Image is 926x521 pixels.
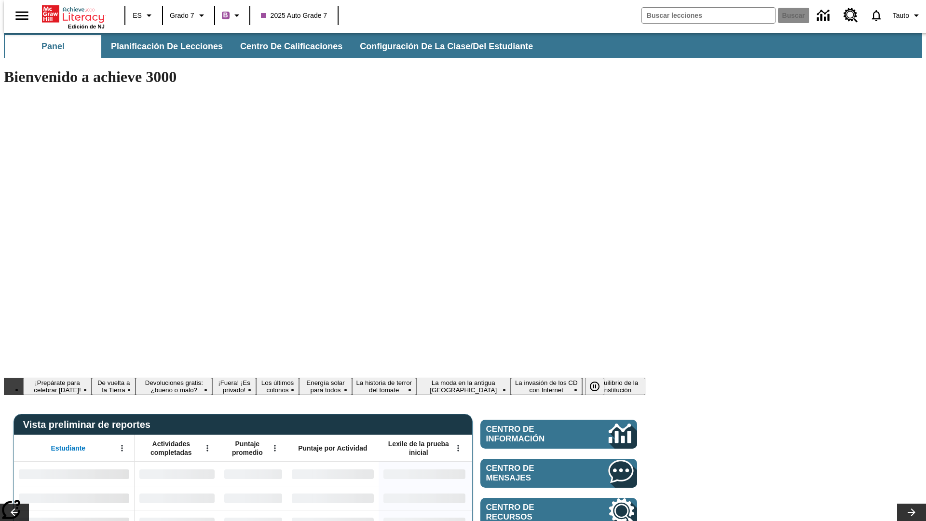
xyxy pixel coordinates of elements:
[139,439,203,457] span: Actividades completadas
[298,444,367,452] span: Puntaje por Actividad
[166,7,211,24] button: Grado: Grado 7, Elige un grado
[42,4,105,24] a: Portada
[8,1,36,30] button: Abrir el menú lateral
[128,7,159,24] button: Lenguaje: ES, Selecciona un idioma
[133,11,142,21] span: ES
[4,68,645,86] h1: Bienvenido a achieve 3000
[135,486,219,510] div: Sin datos,
[4,35,542,58] div: Subbarra de navegación
[170,11,194,21] span: Grado 7
[135,462,219,486] div: Sin datos,
[360,41,533,52] span: Configuración de la clase/del estudiante
[232,35,350,58] button: Centro de calificaciones
[864,3,889,28] a: Notificaciones
[352,378,416,395] button: Diapositiva 7 La historia de terror del tomate
[299,378,352,395] button: Diapositiva 6 Energía solar para todos
[383,439,454,457] span: Lexile de la prueba inicial
[480,459,637,488] a: Centro de mensajes
[224,439,271,457] span: Puntaje promedio
[642,8,775,23] input: Buscar campo
[585,378,614,395] div: Pausar
[261,11,327,21] span: 2025 Auto Grade 7
[223,9,228,21] span: B
[256,378,300,395] button: Diapositiva 5 Los últimos colonos
[218,7,246,24] button: Boost El color de la clase es morado/púrpura. Cambiar el color de la clase.
[103,35,231,58] button: Planificación de lecciones
[486,464,580,483] span: Centro de mensajes
[41,41,65,52] span: Panel
[111,41,223,52] span: Planificación de lecciones
[511,378,582,395] button: Diapositiva 9 La invasión de los CD con Internet
[136,378,212,395] button: Diapositiva 3 Devoluciones gratis: ¿bueno o malo?
[4,33,922,58] div: Subbarra de navegación
[811,2,838,29] a: Centro de información
[212,378,256,395] button: Diapositiva 4 ¡Fuera! ¡Es privado!
[893,11,909,21] span: Tauto
[352,35,541,58] button: Configuración de la clase/del estudiante
[268,441,282,455] button: Abrir menú
[23,378,92,395] button: Diapositiva 1 ¡Prepárate para celebrar Juneteenth!
[585,378,604,395] button: Pausar
[451,441,465,455] button: Abrir menú
[416,378,511,395] button: Diapositiva 8 La moda en la antigua Roma
[200,441,215,455] button: Abrir menú
[480,420,637,449] a: Centro de información
[219,486,287,510] div: Sin datos,
[23,419,155,430] span: Vista preliminar de reportes
[838,2,864,28] a: Centro de recursos, Se abrirá en una pestaña nueva.
[51,444,86,452] span: Estudiante
[582,378,645,395] button: Diapositiva 10 El equilibrio de la Constitución
[115,441,129,455] button: Abrir menú
[5,35,101,58] button: Panel
[486,425,576,444] span: Centro de información
[240,41,342,52] span: Centro de calificaciones
[92,378,136,395] button: Diapositiva 2 De vuelta a la Tierra
[42,3,105,29] div: Portada
[68,24,105,29] span: Edición de NJ
[897,504,926,521] button: Carrusel de lecciones, seguir
[889,7,926,24] button: Perfil/Configuración
[219,462,287,486] div: Sin datos,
